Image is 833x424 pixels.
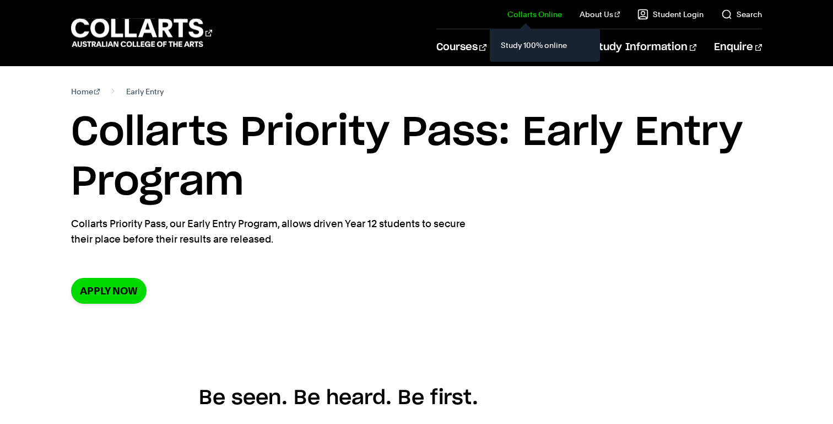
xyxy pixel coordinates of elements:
[126,84,164,99] span: Early Entry
[71,108,762,207] h1: Collarts Priority Pass: Early Entry Program
[71,17,212,49] div: Go to homepage
[71,278,147,304] a: Apply now
[71,84,100,99] a: Home
[507,9,562,20] a: Collarts Online
[71,216,473,247] p: Collarts Priority Pass, our Early Entry Program, allows driven Year 12 students to secure their p...
[714,29,762,66] a: Enquire
[580,9,620,20] a: About Us
[436,29,486,66] a: Courses
[499,37,591,53] a: Study 100% online
[637,9,704,20] a: Student Login
[721,9,762,20] a: Search
[593,29,696,66] a: Study Information
[199,388,478,408] span: Be seen. Be heard. Be first.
